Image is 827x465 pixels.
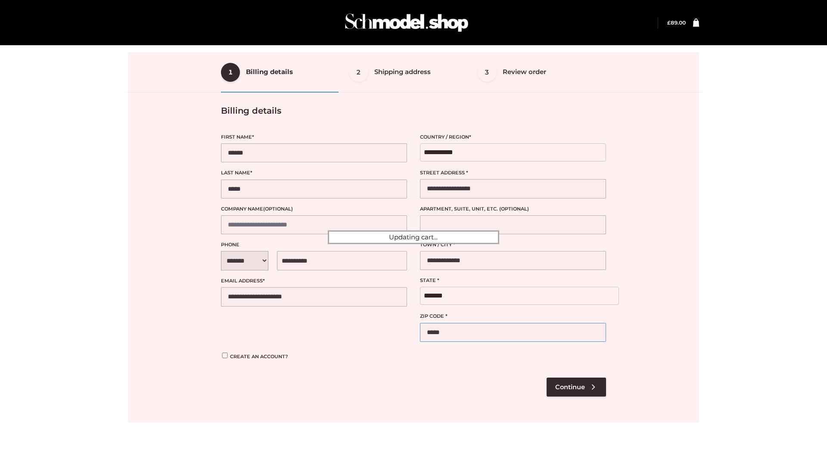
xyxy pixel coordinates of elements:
a: £89.00 [667,19,686,26]
div: Updating cart... [328,230,499,244]
bdi: 89.00 [667,19,686,26]
img: Schmodel Admin 964 [342,6,471,40]
span: £ [667,19,671,26]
